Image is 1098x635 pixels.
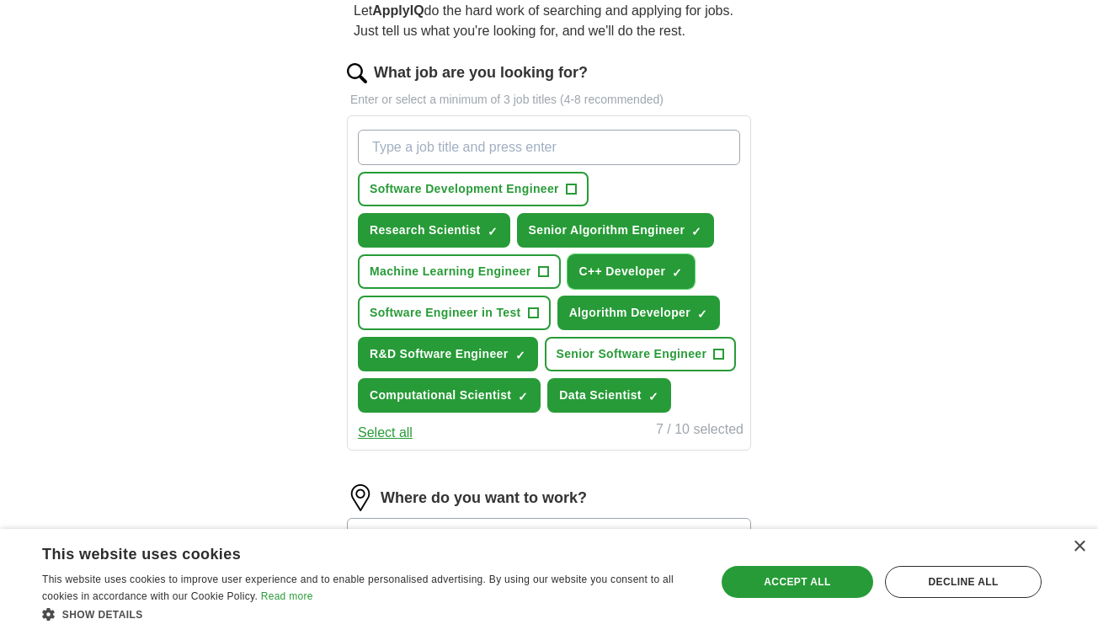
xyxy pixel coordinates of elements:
[347,63,367,83] img: search.png
[722,566,873,598] div: Accept all
[529,221,685,239] span: Senior Algorithm Engineer
[374,61,588,84] label: What job are you looking for?
[358,172,589,206] button: Software Development Engineer
[545,337,737,371] button: Senior Software Engineer
[370,221,481,239] span: Research Scientist
[370,304,521,322] span: Software Engineer in Test
[358,254,561,289] button: Machine Learning Engineer
[648,390,658,403] span: ✓
[358,378,541,413] button: Computational Scientist✓
[42,574,674,602] span: This website uses cookies to improve user experience and to enable personalised advertising. By u...
[517,213,715,248] button: Senior Algorithm Engineer✓
[370,263,531,280] span: Machine Learning Engineer
[381,487,587,510] label: Where do you want to work?
[557,296,720,330] button: Algorithm Developer✓
[547,378,671,413] button: Data Scientist✓
[515,349,525,362] span: ✓
[518,390,528,403] span: ✓
[488,225,498,238] span: ✓
[370,180,559,198] span: Software Development Engineer
[1073,541,1085,553] div: Close
[579,263,666,280] span: C++ Developer
[42,539,653,564] div: This website uses cookies
[559,387,642,404] span: Data Scientist
[261,590,313,602] a: Read more, opens a new window
[372,3,424,18] strong: ApplyIQ
[370,387,511,404] span: Computational Scientist
[358,337,538,371] button: R&D Software Engineer✓
[656,419,744,443] div: 7 / 10 selected
[42,606,696,622] div: Show details
[347,484,374,511] img: location.png
[347,91,751,109] p: Enter or select a minimum of 3 job titles (4-8 recommended)
[697,307,707,321] span: ✓
[358,423,413,443] button: Select all
[358,296,551,330] button: Software Engineer in Test
[568,254,696,289] button: C++ Developer✓
[672,266,682,280] span: ✓
[358,130,740,165] input: Type a job title and press enter
[569,304,690,322] span: Algorithm Developer
[62,609,143,621] span: Show details
[358,213,510,248] button: Research Scientist✓
[885,566,1042,598] div: Decline all
[691,225,701,238] span: ✓
[370,345,509,363] span: R&D Software Engineer
[557,345,707,363] span: Senior Software Engineer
